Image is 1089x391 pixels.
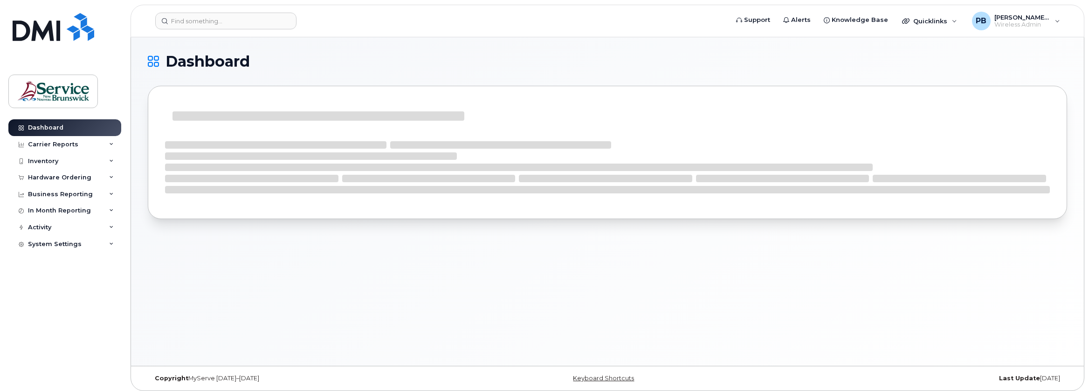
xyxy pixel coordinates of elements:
[155,375,188,382] strong: Copyright
[165,55,250,69] span: Dashboard
[573,375,634,382] a: Keyboard Shortcuts
[761,375,1067,382] div: [DATE]
[999,375,1040,382] strong: Last Update
[148,375,454,382] div: MyServe [DATE]–[DATE]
